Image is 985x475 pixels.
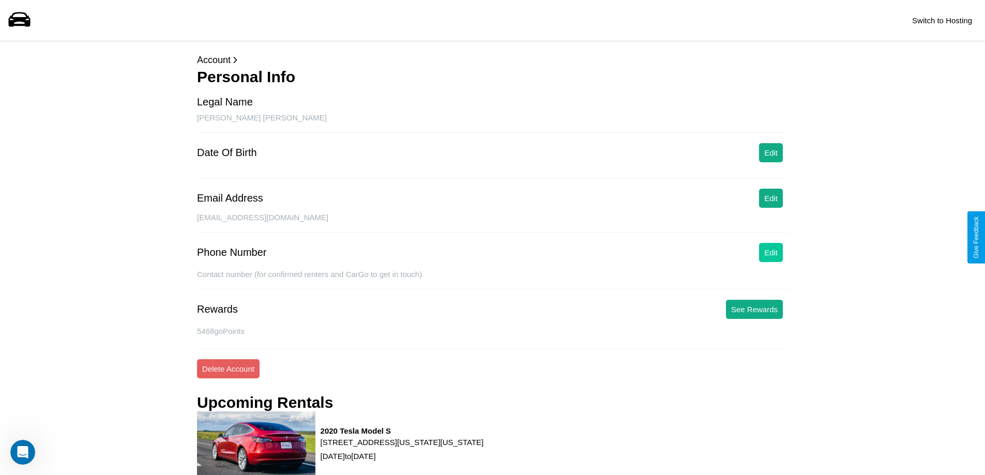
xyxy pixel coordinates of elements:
div: Email Address [197,192,263,204]
h3: 2020 Tesla Model S [321,426,484,435]
p: 5468 goPoints [197,324,788,338]
button: Edit [759,243,783,262]
p: Account [197,52,788,68]
button: Edit [759,143,783,162]
button: Switch to Hosting [907,11,977,30]
div: Contact number (for confirmed renters and CarGo to get in touch). [197,270,788,289]
div: [PERSON_NAME] [PERSON_NAME] [197,113,788,133]
iframe: Intercom live chat [10,440,35,465]
h3: Personal Info [197,68,788,86]
div: [EMAIL_ADDRESS][DOMAIN_NAME] [197,213,788,233]
div: Legal Name [197,96,253,108]
div: Rewards [197,303,238,315]
div: Phone Number [197,247,267,258]
h3: Upcoming Rentals [197,394,333,411]
p: [DATE] to [DATE] [321,449,484,463]
button: Edit [759,189,783,208]
button: See Rewards [726,300,783,319]
div: Date Of Birth [197,147,257,159]
button: Delete Account [197,359,260,378]
p: [STREET_ADDRESS][US_STATE][US_STATE] [321,435,484,449]
div: Give Feedback [973,217,980,258]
